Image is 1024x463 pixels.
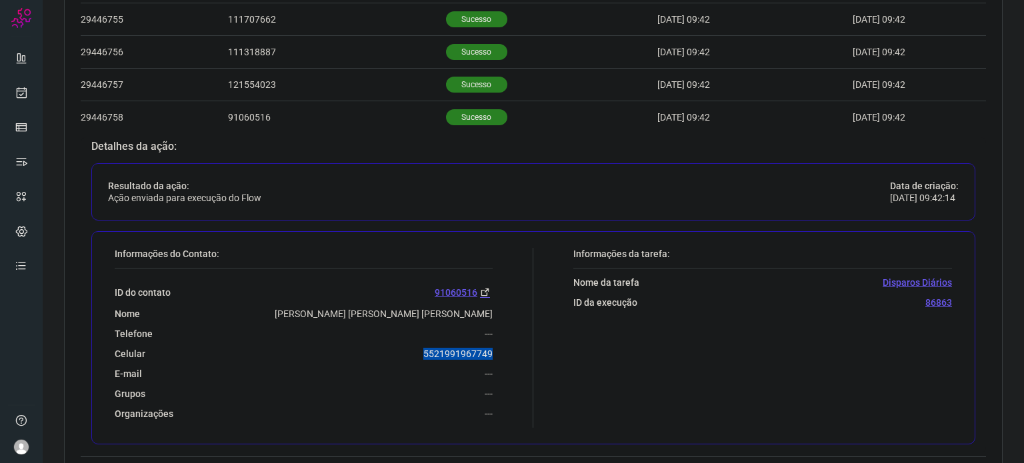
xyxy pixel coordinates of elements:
[853,3,946,35] td: [DATE] 09:42
[115,368,142,380] p: E-mail
[853,101,946,133] td: [DATE] 09:42
[485,408,493,420] p: ---
[91,141,975,153] p: Detalhes da ação:
[115,308,140,320] p: Nome
[485,368,493,380] p: ---
[115,328,153,340] p: Telefone
[853,35,946,68] td: [DATE] 09:42
[657,101,853,133] td: [DATE] 09:42
[228,3,446,35] td: 111707662
[446,44,507,60] p: Sucesso
[435,284,493,300] a: 91060516
[657,68,853,101] td: [DATE] 09:42
[925,296,952,308] p: 86863
[573,276,639,288] p: Nome da tarefa
[81,101,228,133] td: 29446758
[13,439,29,455] img: avatar-user-boy.jpg
[81,3,228,35] td: 29446755
[228,101,446,133] td: 91060516
[81,68,228,101] td: 29446757
[446,77,507,93] p: Sucesso
[115,388,145,400] p: Grupos
[108,180,261,192] p: Resultado da ação:
[115,248,493,260] p: Informações do Contato:
[573,248,952,260] p: Informações da tarefa:
[423,348,493,360] p: 5521991967749
[890,180,959,192] p: Data de criação:
[228,68,446,101] td: 121554023
[853,68,946,101] td: [DATE] 09:42
[890,192,959,204] p: [DATE] 09:42:14
[275,308,493,320] p: [PERSON_NAME] [PERSON_NAME] [PERSON_NAME]
[115,408,173,420] p: Organizações
[11,8,31,28] img: Logo
[115,348,145,360] p: Celular
[81,35,228,68] td: 29446756
[657,3,853,35] td: [DATE] 09:42
[228,35,446,68] td: 111318887
[657,35,853,68] td: [DATE] 09:42
[485,388,493,400] p: ---
[883,276,952,288] p: Disparos Diários
[485,328,493,340] p: ---
[446,109,507,125] p: Sucesso
[446,11,507,27] p: Sucesso
[115,286,171,298] p: ID do contato
[573,296,637,308] p: ID da execução
[108,192,261,204] p: Ação enviada para execução do Flow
